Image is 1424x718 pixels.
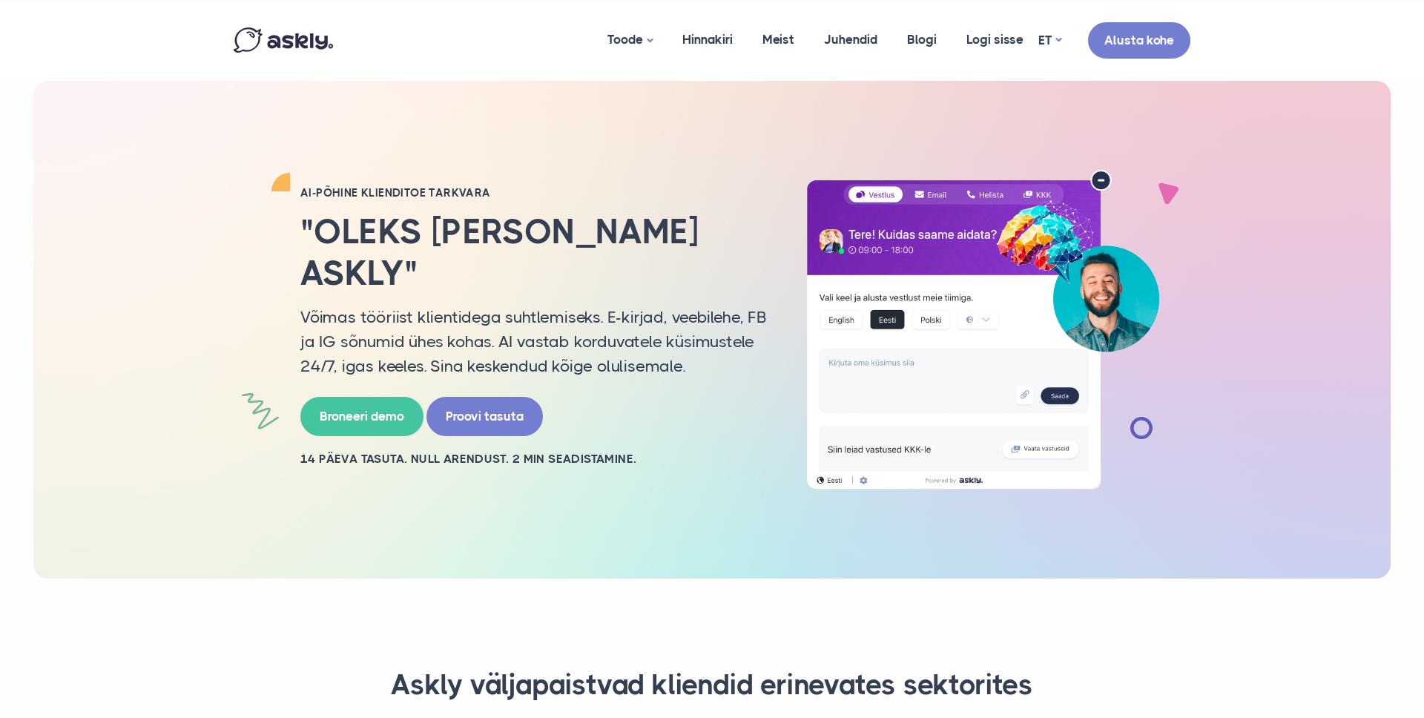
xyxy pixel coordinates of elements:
[300,397,423,436] a: Broneeri demo
[892,4,952,76] a: Blogi
[234,27,333,53] img: Askly
[426,397,543,436] a: Proovi tasuta
[593,4,667,77] a: Toode
[300,211,768,293] h2: "Oleks [PERSON_NAME] Askly"
[252,668,1172,703] h3: Askly väljapaistvad kliendid erinevates sektorites
[952,4,1038,76] a: Logi sisse
[790,170,1176,490] img: AI multilingual chat
[1038,30,1061,51] a: ET
[300,305,768,378] p: Võimas tööriist klientidega suhtlemiseks. E-kirjad, veebilehe, FB ja IG sõnumid ühes kohas. AI va...
[667,4,748,76] a: Hinnakiri
[748,4,809,76] a: Meist
[809,4,892,76] a: Juhendid
[300,185,768,200] h2: AI-PÕHINE KLIENDITOE TARKVARA
[1088,22,1190,59] a: Alusta kohe
[300,451,768,467] h2: 14 PÄEVA TASUTA. NULL ARENDUST. 2 MIN SEADISTAMINE.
